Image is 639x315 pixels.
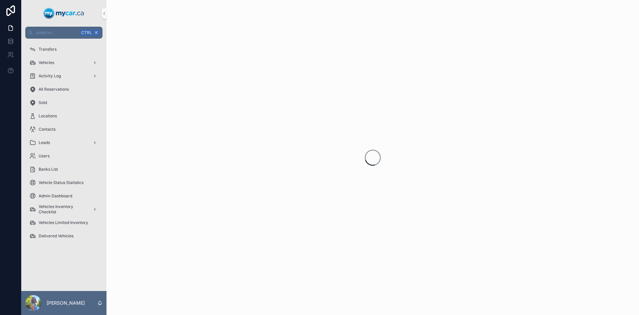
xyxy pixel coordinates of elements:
[39,47,57,52] span: Transfers
[39,87,69,92] span: All Reservations
[25,83,103,95] a: All Reservations
[25,97,103,109] a: Sold
[25,230,103,242] a: Delivered Vehicles
[25,43,103,55] a: Transfers
[44,8,84,19] img: App logo
[39,140,50,145] span: Leads
[39,127,56,132] span: Contacts
[39,73,61,79] span: Activity Log
[39,167,58,172] span: Banks List
[25,163,103,175] a: Banks List
[25,123,103,135] a: Contacts
[39,100,47,105] span: Sold
[25,27,103,39] button: Jump to...CtrlK
[81,29,93,36] span: Ctrl
[25,110,103,122] a: Locations
[25,177,103,189] a: Vehicle Status Statistics
[39,113,57,119] span: Locations
[25,217,103,229] a: Vehicles Limited Inventory
[47,300,85,306] p: [PERSON_NAME]
[25,150,103,162] a: Users
[39,153,50,159] span: Users
[25,57,103,69] a: Vehicles
[94,30,99,35] span: K
[39,233,74,239] span: Delivered Vehicles
[39,60,54,65] span: Vehicles
[39,204,87,215] span: Vehicles Inventory Checklist
[25,190,103,202] a: Admin Dashboard
[25,203,103,215] a: Vehicles Inventory Checklist
[39,193,72,199] span: Admin Dashboard
[21,39,106,251] div: scrollable content
[39,220,88,225] span: Vehicles Limited Inventory
[36,30,78,35] span: Jump to...
[39,180,84,185] span: Vehicle Status Statistics
[25,137,103,149] a: Leads
[25,70,103,82] a: Activity Log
